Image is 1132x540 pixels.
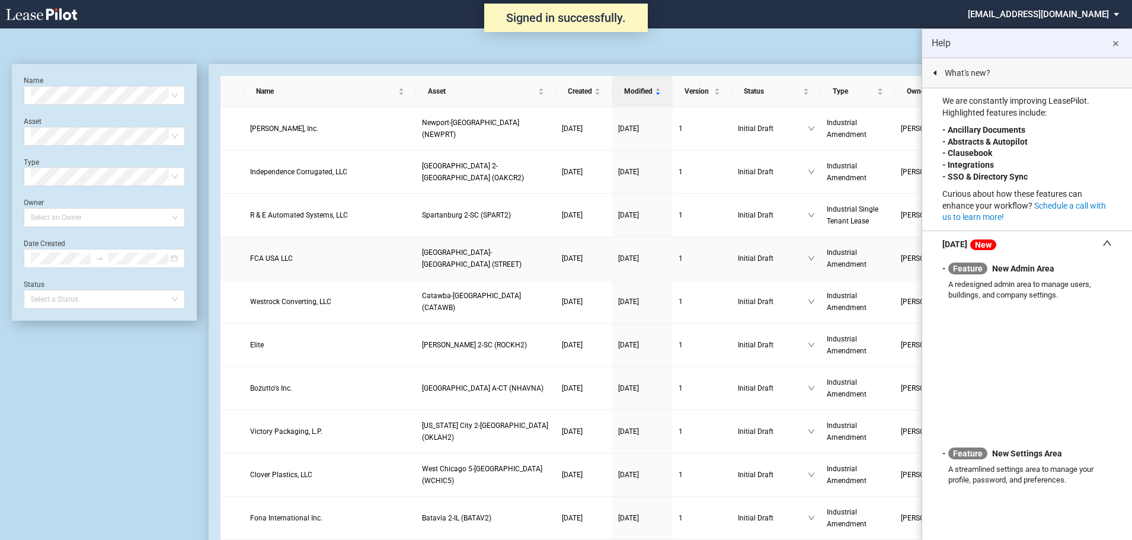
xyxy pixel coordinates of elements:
a: Newport-[GEOGRAPHIC_DATA] (NEWPRT) [422,117,550,140]
span: [PERSON_NAME] [901,512,965,524]
span: [PERSON_NAME] [901,469,965,481]
span: [DATE] [562,427,583,436]
a: [DATE] [562,426,606,437]
th: Modified [612,76,673,107]
a: [DATE] [562,512,606,524]
a: 1 [679,123,726,135]
a: [DATE] [618,296,667,308]
span: swap-right [95,254,104,263]
span: [PERSON_NAME] [901,296,965,308]
span: Rockhill 2-SC (ROCKH2) [422,341,527,349]
a: Industrial Amendment [827,506,889,530]
a: Batavia 2-IL (BATAV2) [422,512,550,524]
a: 1 [679,426,726,437]
span: Industrial Single Tenant Lease [827,205,878,225]
a: 1 [679,339,726,351]
a: [GEOGRAPHIC_DATA] 2-[GEOGRAPHIC_DATA] (OAKCR2) [422,160,550,184]
a: [PERSON_NAME] 2-SC (ROCKH2) [422,339,550,351]
a: 1 [679,253,726,264]
span: down [808,428,815,435]
span: Initial Draft [738,512,808,524]
span: Batavia 2-IL (BATAV2) [422,514,491,522]
span: Name [256,85,396,97]
span: R & E Automated Systems, LLC [250,211,348,219]
a: West Chicago 5-[GEOGRAPHIC_DATA] (WCHIC5) [422,463,550,487]
span: Industrial Amendment [827,465,866,485]
th: Created [556,76,612,107]
span: [DATE] [618,384,639,392]
span: Asset [428,85,536,97]
a: [GEOGRAPHIC_DATA] A-CT (NHAVNA) [422,382,550,394]
span: [DATE] [618,124,639,133]
span: Initial Draft [738,209,808,221]
a: Industrial Single Tenant Lease [827,203,889,227]
label: Status [24,280,44,289]
span: down [808,341,815,349]
span: Industrial Amendment [827,162,866,182]
span: [PERSON_NAME] [901,382,965,394]
label: Asset [24,117,41,126]
span: [DATE] [618,168,639,176]
span: Clover Plastics, LLC [250,471,312,479]
a: Industrial Amendment [827,376,889,400]
label: Owner [24,199,44,207]
span: Type [833,85,875,97]
a: Fona International Inc. [250,512,411,524]
span: 1 [679,341,683,349]
span: 1 [679,514,683,522]
span: Owner [907,85,958,97]
a: Westrock Converting, LLC [250,296,411,308]
span: [PERSON_NAME] [901,166,965,178]
a: 1 [679,296,726,308]
span: Industrial Amendment [827,119,866,139]
a: [DATE] [562,382,606,394]
a: 1 [679,469,726,481]
span: down [808,298,815,305]
a: [DATE] [618,339,667,351]
a: Elite [250,339,411,351]
span: 1 [679,298,683,306]
span: Industrial Amendment [827,508,866,528]
a: [DATE] [618,123,667,135]
th: Asset [416,76,556,107]
span: [DATE] [562,124,583,133]
span: Industrial Amendment [827,378,866,398]
a: [DATE] [562,339,606,351]
th: Owner [895,76,978,107]
a: 1 [679,209,726,221]
span: 1 [679,427,683,436]
span: Streetsboro-OH (STREET) [422,248,522,269]
a: [DATE] [562,209,606,221]
span: [DATE] [618,471,639,479]
span: [PERSON_NAME] [901,426,965,437]
a: Industrial Amendment [827,290,889,314]
span: 1 [679,384,683,392]
span: Elite [250,341,264,349]
span: Industrial Amendment [827,421,866,442]
th: Name [244,76,417,107]
span: Oak Creek 2-WI (OAKCR2) [422,162,524,182]
a: [US_STATE] City 2-[GEOGRAPHIC_DATA] (OKLAH2) [422,420,550,443]
span: Initial Draft [738,296,808,308]
th: Status [732,76,821,107]
label: Date Created [24,239,65,248]
span: down [808,471,815,478]
span: [DATE] [618,254,639,263]
a: Industrial Amendment [827,160,889,184]
span: Version [685,85,712,97]
span: Modified [624,85,653,97]
span: Independence Corrugated, LLC [250,168,347,176]
span: [PERSON_NAME] [901,209,965,221]
span: [DATE] [618,298,639,306]
span: down [808,385,815,392]
span: Initial Draft [738,253,808,264]
a: [DATE] [562,253,606,264]
span: 1 [679,211,683,219]
a: [DATE] [562,469,606,481]
span: 1 [679,471,683,479]
span: Industrial Amendment [827,248,866,269]
span: 1 [679,168,683,176]
span: [DATE] [618,514,639,522]
a: [DATE] [618,469,667,481]
span: Created [568,85,592,97]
